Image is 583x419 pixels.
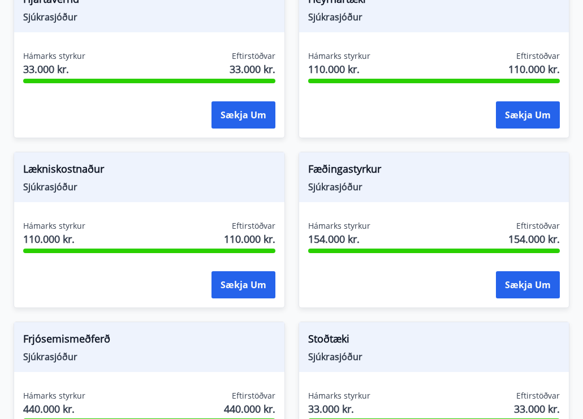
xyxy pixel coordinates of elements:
[230,62,275,76] span: 33.000 kr.
[308,220,370,232] span: Hámarks styrkur
[516,390,560,401] span: Eftirstöðvar
[211,271,275,298] button: Sækja um
[23,401,85,416] span: 440.000 kr.
[514,401,560,416] span: 33.000 kr.
[232,50,275,62] span: Eftirstöðvar
[308,11,560,23] span: Sjúkrasjóður
[308,401,370,416] span: 33.000 kr.
[23,331,275,350] span: Frjósemismeðferð
[308,390,370,401] span: Hámarks styrkur
[23,50,85,62] span: Hámarks styrkur
[23,161,275,181] span: Lækniskostnaður
[224,232,275,246] span: 110.000 kr.
[211,101,275,129] button: Sækja um
[496,271,560,298] button: Sækja um
[308,350,560,363] span: Sjúkrasjóður
[23,232,85,246] span: 110.000 kr.
[224,401,275,416] span: 440.000 kr.
[23,220,85,232] span: Hámarks styrkur
[508,232,560,246] span: 154.000 kr.
[23,11,275,23] span: Sjúkrasjóður
[508,62,560,76] span: 110.000 kr.
[308,161,560,181] span: Fæðingastyrkur
[308,50,370,62] span: Hámarks styrkur
[232,220,275,232] span: Eftirstöðvar
[23,350,275,363] span: Sjúkrasjóður
[308,331,560,350] span: Stoðtæki
[308,232,370,246] span: 154.000 kr.
[516,220,560,232] span: Eftirstöðvar
[232,390,275,401] span: Eftirstöðvar
[23,390,85,401] span: Hámarks styrkur
[23,62,85,76] span: 33.000 kr.
[516,50,560,62] span: Eftirstöðvar
[496,101,560,129] button: Sækja um
[23,181,275,193] span: Sjúkrasjóður
[308,181,560,193] span: Sjúkrasjóður
[308,62,370,76] span: 110.000 kr.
